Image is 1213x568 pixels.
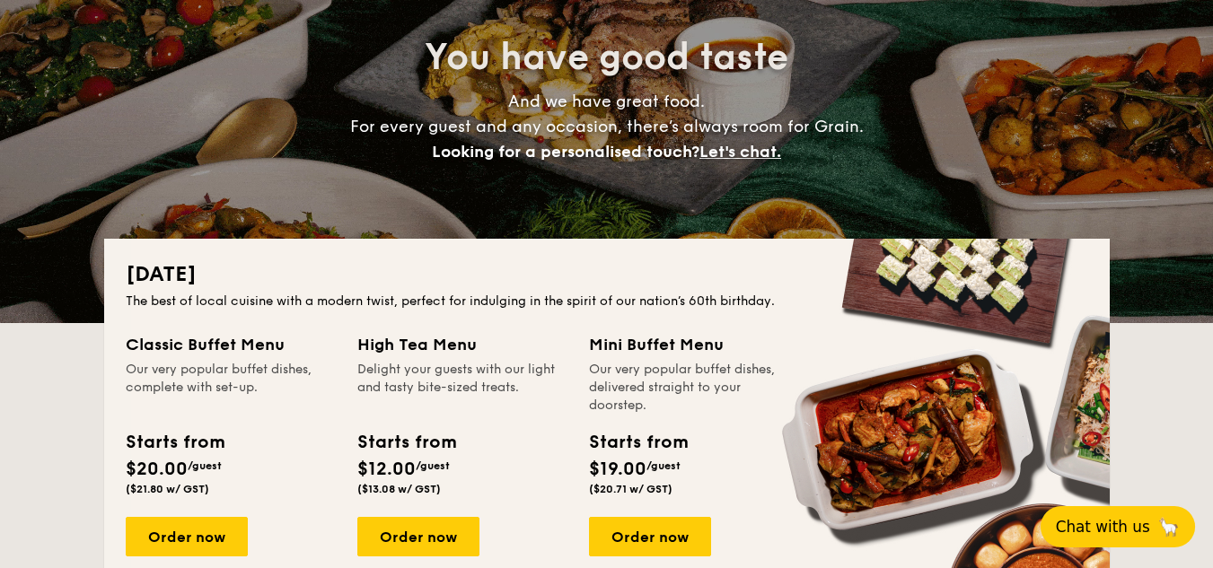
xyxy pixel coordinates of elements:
span: /guest [416,459,450,472]
span: $20.00 [126,459,188,480]
div: The best of local cuisine with a modern twist, perfect for indulging in the spirit of our nation’... [126,293,1088,310]
div: Order now [357,517,479,556]
span: And we have great food. For every guest and any occasion, there’s always room for Grain. [350,92,864,162]
h2: [DATE] [126,260,1088,289]
div: Our very popular buffet dishes, delivered straight to your doorstep. [589,361,799,415]
div: Starts from [589,429,687,456]
span: ($20.71 w/ GST) [589,483,672,495]
span: /guest [188,459,222,472]
span: ($13.08 w/ GST) [357,483,441,495]
div: Starts from [357,429,455,456]
div: Our very popular buffet dishes, complete with set-up. [126,361,336,415]
div: Order now [126,517,248,556]
div: Starts from [126,429,224,456]
div: Classic Buffet Menu [126,332,336,357]
div: Mini Buffet Menu [589,332,799,357]
span: /guest [646,459,681,472]
span: Let's chat. [699,142,781,162]
span: Looking for a personalised touch? [432,142,699,162]
span: $19.00 [589,459,646,480]
div: Order now [589,517,711,556]
span: 🦙 [1157,516,1180,537]
span: You have good taste [425,36,788,79]
span: ($21.80 w/ GST) [126,483,209,495]
span: $12.00 [357,459,416,480]
div: Delight your guests with our light and tasty bite-sized treats. [357,361,567,415]
span: Chat with us [1056,518,1150,536]
button: Chat with us🦙 [1041,506,1195,547]
div: High Tea Menu [357,332,567,357]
